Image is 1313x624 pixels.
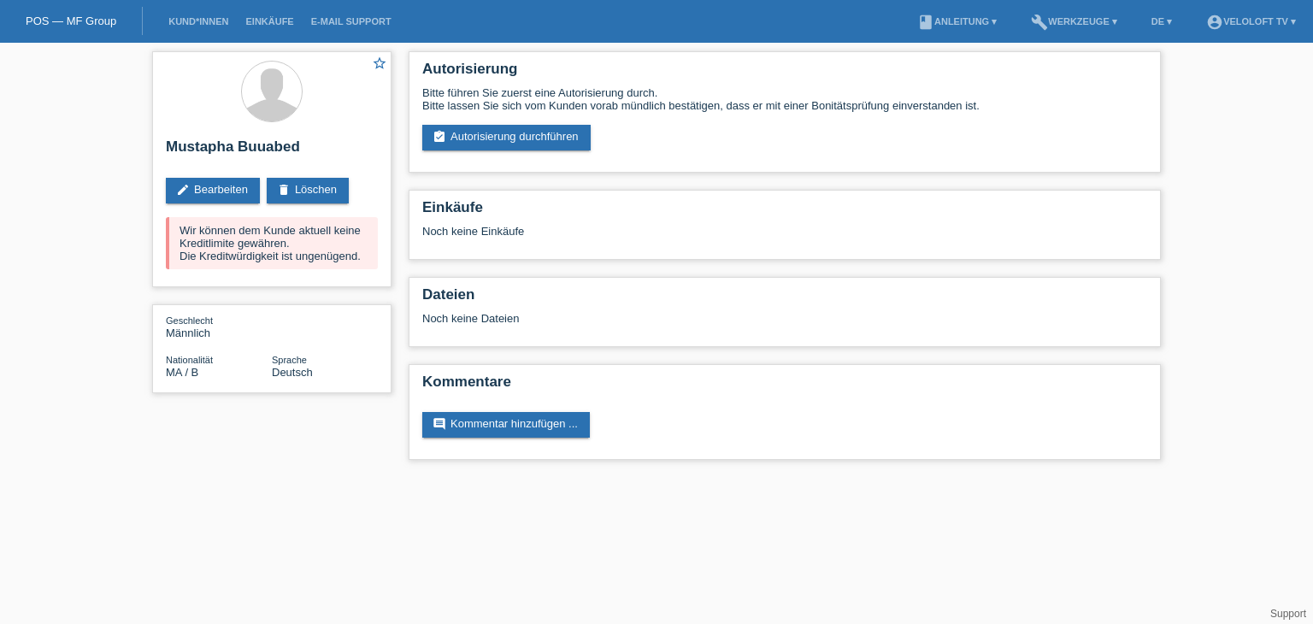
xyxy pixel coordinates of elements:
[1270,608,1306,620] a: Support
[272,366,313,379] span: Deutsch
[272,355,307,365] span: Sprache
[909,16,1005,26] a: bookAnleitung ▾
[277,183,291,197] i: delete
[422,286,1147,312] h2: Dateien
[422,86,1147,112] div: Bitte führen Sie zuerst eine Autorisierung durch. Bitte lassen Sie sich vom Kunden vorab mündlich...
[166,366,198,379] span: Marokko / B / 01.04.2014
[422,312,945,325] div: Noch keine Dateien
[1206,14,1223,31] i: account_circle
[422,199,1147,225] h2: Einkäufe
[917,14,934,31] i: book
[303,16,400,26] a: E-Mail Support
[267,178,349,203] a: deleteLöschen
[176,183,190,197] i: edit
[166,217,378,269] div: Wir können dem Kunde aktuell keine Kreditlimite gewähren. Die Kreditwürdigkeit ist ungenügend.
[1022,16,1126,26] a: buildWerkzeuge ▾
[422,125,591,150] a: assignment_turned_inAutorisierung durchführen
[1031,14,1048,31] i: build
[166,315,213,326] span: Geschlecht
[166,178,260,203] a: editBearbeiten
[372,56,387,74] a: star_border
[422,225,1147,250] div: Noch keine Einkäufe
[433,130,446,144] i: assignment_turned_in
[166,355,213,365] span: Nationalität
[422,412,590,438] a: commentKommentar hinzufügen ...
[1143,16,1181,26] a: DE ▾
[422,61,1147,86] h2: Autorisierung
[433,417,446,431] i: comment
[26,15,116,27] a: POS — MF Group
[160,16,237,26] a: Kund*innen
[166,314,272,339] div: Männlich
[166,138,378,164] h2: Mustapha Buuabed
[422,374,1147,399] h2: Kommentare
[237,16,302,26] a: Einkäufe
[372,56,387,71] i: star_border
[1198,16,1304,26] a: account_circleVeloLoft TV ▾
